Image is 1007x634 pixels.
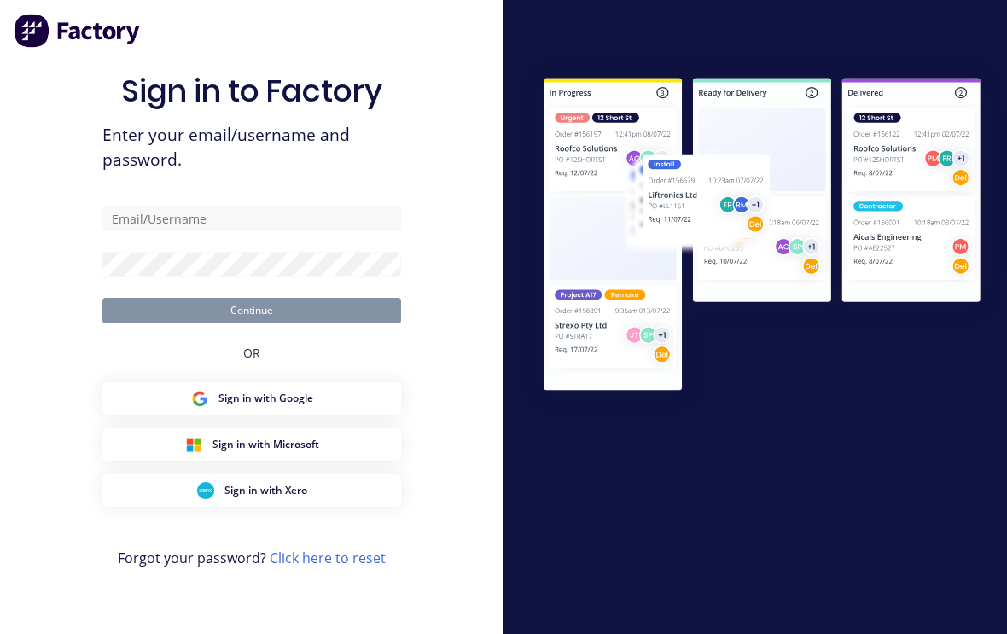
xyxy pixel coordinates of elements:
img: Microsoft Sign in [185,436,202,453]
img: Sign in [517,54,1007,419]
a: Click here to reset [270,549,386,567]
button: Google Sign inSign in with Google [102,382,401,415]
input: Email/Username [102,206,401,231]
button: Continue [102,298,401,323]
span: Forgot your password? [118,548,386,568]
img: Factory [14,14,142,48]
img: Xero Sign in [197,482,214,499]
span: Enter your email/username and password. [102,123,401,172]
div: OR [243,323,260,382]
img: Google Sign in [191,390,208,407]
span: Sign in with Google [218,391,313,406]
button: Microsoft Sign inSign in with Microsoft [102,428,401,461]
span: Sign in with Xero [224,483,307,498]
span: Sign in with Microsoft [212,437,319,452]
h1: Sign in to Factory [121,73,382,109]
button: Xero Sign inSign in with Xero [102,474,401,507]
